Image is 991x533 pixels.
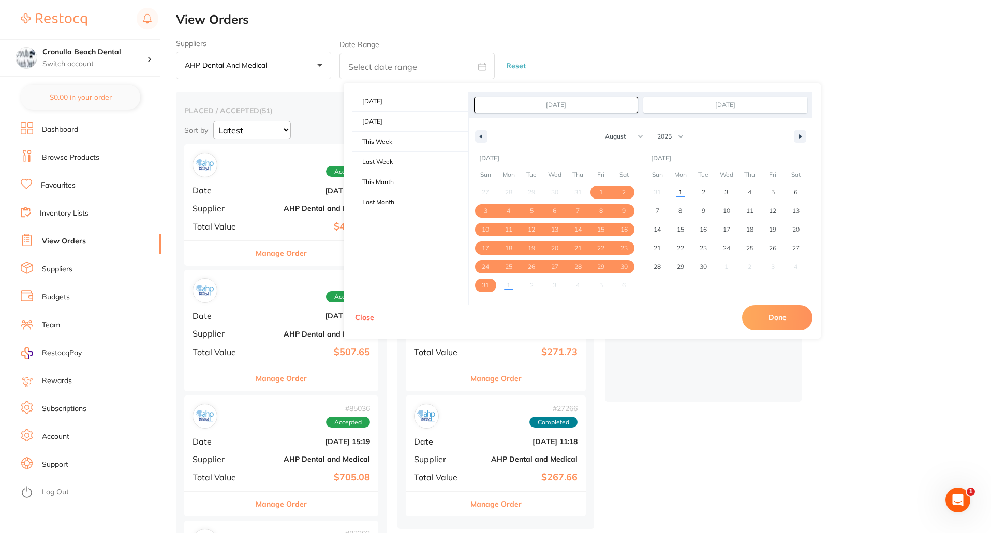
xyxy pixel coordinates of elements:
[967,488,975,496] span: 1
[257,312,370,320] b: [DATE] 15:38
[21,85,140,110] button: $0.00 in your order
[715,220,738,239] button: 17
[738,183,761,202] button: 4
[646,202,669,220] button: 7
[742,305,812,330] button: Done
[352,152,468,172] button: Last Week
[497,202,521,220] button: 4
[656,202,659,220] span: 7
[646,166,669,183] span: Sun
[257,472,370,483] b: $705.08
[574,257,582,276] span: 28
[505,257,512,276] span: 25
[352,192,468,212] span: Last Month
[21,13,87,26] img: Restocq Logo
[16,48,37,68] img: Cronulla Beach Dental
[185,60,271,70] p: AHP Dental and Medical
[193,454,249,464] span: Supplier
[784,239,807,257] button: 27
[622,202,626,220] span: 9
[589,239,613,257] button: 22
[193,437,249,446] span: Date
[482,257,489,276] span: 24
[42,460,68,470] a: Support
[352,112,468,132] button: [DATE]
[715,166,738,183] span: Wed
[42,47,147,57] h4: Cronulla Beach Dental
[677,257,684,276] span: 29
[257,221,370,232] b: $483.99
[176,12,991,27] h2: View Orders
[474,455,578,463] b: AHP Dental and Medical
[257,204,370,212] b: AHP Dental and Medical
[40,208,88,219] a: Inventory Lists
[669,257,692,276] button: 29
[352,112,468,131] span: [DATE]
[195,155,215,175] img: AHP Dental and Medical
[474,220,497,239] button: 10
[474,257,497,276] button: 24
[738,220,761,239] button: 18
[724,183,728,202] span: 3
[692,257,715,276] button: 30
[193,222,249,231] span: Total Value
[42,487,69,497] a: Log Out
[42,432,69,442] a: Account
[748,183,751,202] span: 4
[528,257,535,276] span: 26
[470,492,522,516] button: Manage Order
[257,455,370,463] b: AHP Dental and Medical
[256,366,307,391] button: Manage Order
[551,239,558,257] span: 20
[42,292,70,302] a: Budgets
[414,437,466,446] span: Date
[505,220,512,239] span: 11
[769,202,776,220] span: 12
[945,488,970,512] iframe: Intercom live chat
[761,220,785,239] button: 19
[193,329,249,338] span: Supplier
[723,220,730,239] span: 17
[543,166,567,183] span: Wed
[794,183,797,202] span: 6
[42,348,82,358] span: RestocqPay
[474,202,497,220] button: 3
[612,257,635,276] button: 30
[503,52,529,80] button: Reset
[612,183,635,202] button: 2
[257,187,370,195] b: [DATE] 11:15
[622,183,626,202] span: 2
[520,220,543,239] button: 12
[646,239,669,257] button: 21
[677,220,684,239] span: 15
[176,52,331,80] button: AHP Dental and Medical
[176,39,331,48] label: Suppliers
[677,239,684,257] span: 22
[574,220,582,239] span: 14
[692,239,715,257] button: 23
[339,53,495,79] input: Select date range
[784,202,807,220] button: 13
[597,220,604,239] span: 15
[257,437,370,446] b: [DATE] 15:19
[597,257,604,276] span: 29
[566,239,589,257] button: 21
[761,166,785,183] span: Fri
[761,239,785,257] button: 26
[352,192,468,212] button: Last Month
[497,166,521,183] span: Mon
[21,347,82,359] a: RestocqPay
[669,239,692,257] button: 22
[21,8,87,32] a: Restocq Logo
[470,366,522,391] button: Manage Order
[326,291,370,302] span: Accepted
[352,92,468,111] span: [DATE]
[520,257,543,276] button: 26
[646,220,669,239] button: 14
[771,183,775,202] span: 5
[792,239,800,257] span: 27
[326,153,370,161] span: # 91181
[654,220,661,239] span: 14
[692,166,715,183] span: Tue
